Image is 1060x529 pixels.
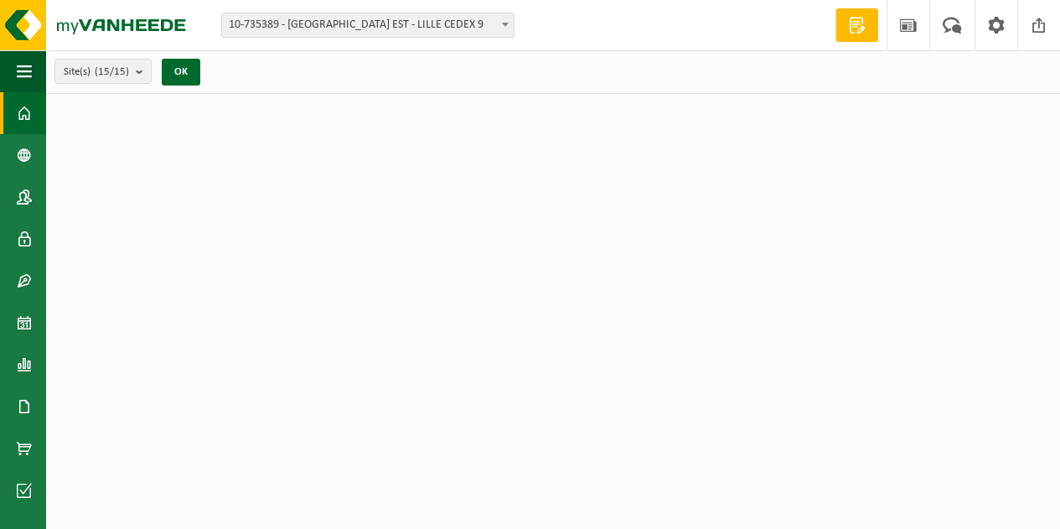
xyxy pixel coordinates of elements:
span: Site(s) [64,60,129,85]
button: Site(s)(15/15) [54,59,152,84]
button: OK [162,59,200,86]
span: 10-735389 - SUEZ RV NORD EST - LILLE CEDEX 9 [222,13,514,37]
span: 10-735389 - SUEZ RV NORD EST - LILLE CEDEX 9 [221,13,514,38]
count: (15/15) [95,66,129,77]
